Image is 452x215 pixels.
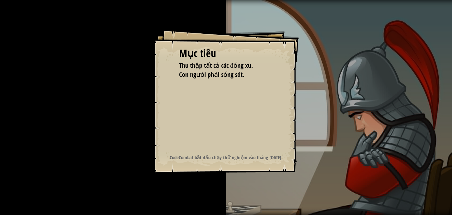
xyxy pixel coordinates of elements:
[179,61,253,70] span: Thu thập tất cả các đồng xu.
[179,46,273,61] div: Mục tiêu
[179,70,244,79] span: Con người phải sống sót.
[170,154,283,161] strong: CodeCombat bắt đầu chạy thử nghiệm vào tháng [DATE].
[171,61,271,70] li: Thu thập tất cả các đồng xu.
[171,70,271,79] li: Con người phải sống sót.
